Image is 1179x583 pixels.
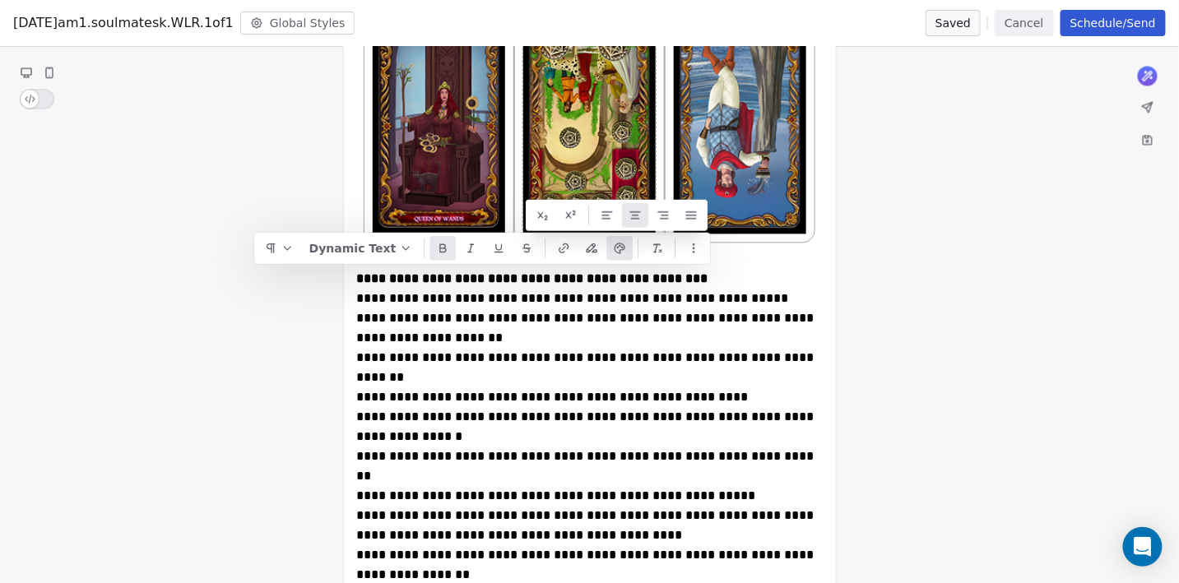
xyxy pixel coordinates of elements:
button: Saved [926,10,981,36]
div: Open Intercom Messenger [1123,527,1163,567]
button: Global Styles [240,12,355,35]
button: Dynamic Text [303,236,420,261]
button: Schedule/Send [1061,10,1166,36]
button: Cancel [995,10,1053,36]
span: [DATE]am1.soulmatesk.WLR.1of1 [13,13,234,33]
